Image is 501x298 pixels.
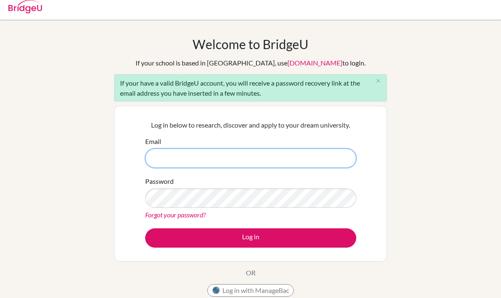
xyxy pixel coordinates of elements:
p: OR [246,268,256,278]
div: If your school is based in [GEOGRAPHIC_DATA], use to login. [136,58,365,68]
div: If your have a valid BridgeU account, you will receive a password recovery link at the email addr... [114,74,387,102]
a: [DOMAIN_NAME] [287,59,342,67]
h1: Welcome to BridgeU [193,37,308,52]
button: Log in with ManageBac [207,284,294,297]
i: close [375,78,381,84]
label: Password [145,176,174,186]
button: Log in [145,228,356,248]
p: Log in below to research, discover and apply to your dream university. [145,120,356,130]
button: Close [370,75,386,87]
label: Email [145,136,161,146]
a: Forgot your password? [145,211,206,219]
